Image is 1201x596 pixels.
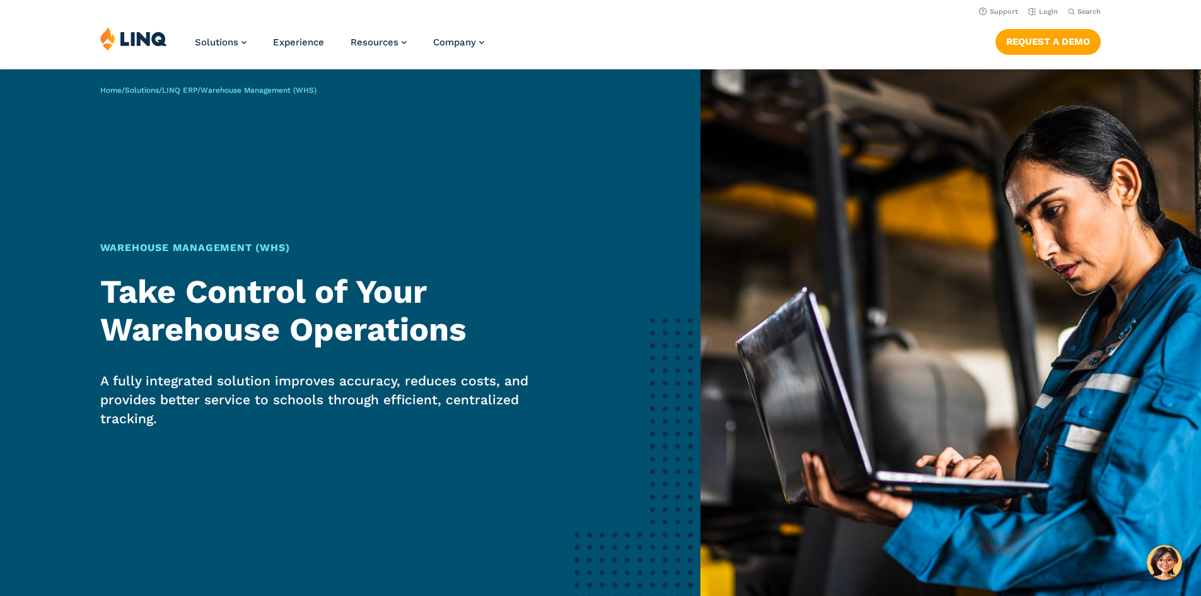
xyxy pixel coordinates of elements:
[995,26,1101,54] nav: Button Navigation
[1068,7,1101,16] button: Open Search Bar
[1028,8,1058,16] a: Login
[433,37,484,48] a: Company
[979,8,1018,16] a: Support
[162,86,197,95] a: LINQ ERP
[195,37,238,48] span: Solutions
[351,37,407,48] a: Resources
[100,86,316,95] span: / / /
[195,37,247,48] a: Solutions
[100,240,574,255] h1: Warehouse Management (WHS)
[1147,545,1182,580] button: Hello, have a question? Let’s chat.
[273,37,324,48] a: Experience
[100,26,167,50] img: LINQ | K‑12 Software
[433,37,476,48] span: Company
[995,29,1101,54] a: Request a Demo
[100,86,122,95] a: Home
[195,26,484,68] nav: Primary Navigation
[100,371,574,428] p: A fully integrated solution improves accuracy, reduces costs, and provides better service to scho...
[200,86,316,95] span: Warehouse Management (WHS)
[1077,8,1101,16] span: Search
[351,37,398,48] span: Resources
[100,272,467,349] strong: Take Control of Your Warehouse Operations
[125,86,159,95] a: Solutions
